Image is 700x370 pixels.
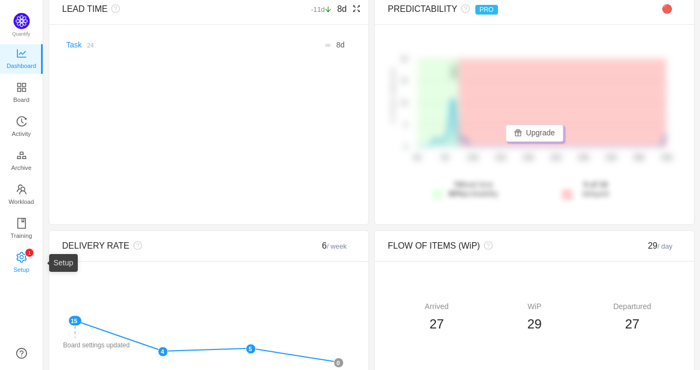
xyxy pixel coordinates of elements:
span: d [336,40,345,49]
a: Task [66,40,82,49]
text: # of items delivered [389,68,396,124]
i: icon: team [16,184,27,195]
div: DELIVERY RATE [62,239,282,252]
i: icon: gold [16,150,27,161]
a: Workload [16,184,27,206]
i: icon: book [16,218,27,229]
span: Board [14,89,30,111]
strong: 80% [448,189,463,198]
i: icon: question-circle [107,4,120,13]
div: Departured [583,301,681,312]
span: 🔴 [662,4,672,13]
tspan: 43d [661,154,672,161]
span: PRO [475,5,498,15]
small: / day [657,242,672,250]
tspan: 0d [414,154,421,161]
i: icon: fullscreen [347,4,361,13]
span: delayed [582,180,609,198]
tspan: 29d [578,154,589,161]
a: 24 [82,40,93,49]
a: icon: question-circle [16,348,27,359]
div: Board settings updated [61,338,132,352]
i: icon: question-circle [130,241,142,250]
tspan: 10d [467,154,478,161]
tspan: 15d [495,154,506,161]
div: Arrived [388,301,486,312]
span: Dashboard [6,55,36,77]
tspan: 5d [441,154,448,161]
a: Training [16,218,27,240]
i: icon: history [16,116,27,127]
sup: 1 [25,249,33,257]
tspan: 10 [401,100,407,106]
img: Quantify [14,13,30,29]
span: LEAD TIME [62,4,107,13]
div: PREDICTABILITY [388,3,608,16]
tspan: 38d [634,154,644,161]
a: Archive [16,150,27,172]
span: Activity [12,123,31,145]
small: / week [327,242,347,250]
tspan: 20 [401,56,407,62]
div: WiP [486,301,583,312]
span: probability [448,189,498,198]
a: icon: settingSetup [16,252,27,274]
i: icon: line-chart [16,48,27,59]
span: 8 [336,40,340,49]
span: 27 [429,317,444,331]
tspan: 33d [605,154,616,161]
strong: 5 of 19 [583,180,607,189]
i: icon: setting [16,252,27,263]
small: -11d [311,5,337,13]
span: Archive [11,157,31,179]
button: icon: giftUpgrade [506,125,564,142]
span: 29 [527,317,542,331]
div: 29 [608,239,681,252]
tspan: 15 [401,78,407,84]
tspan: 24d [550,154,561,161]
small: 24 [87,42,93,49]
i: icon: arrow-down [325,6,332,13]
tspan: 0 [404,143,407,150]
a: Dashboard [16,49,27,70]
p: 1 [28,249,30,257]
i: icon: question-circle [480,241,493,250]
tspan: 19d [523,154,534,161]
span: 8d [337,4,347,13]
a: Activity [16,117,27,138]
span: 27 [625,317,640,331]
span: 6 [322,241,347,250]
a: Board [16,83,27,104]
span: Setup [14,259,29,280]
span: Quantify [12,31,31,37]
span: lead time [448,180,498,198]
span: Training [10,225,32,246]
span: Workload [9,191,34,213]
strong: 7d [454,180,462,189]
i: icon: question-circle [457,4,470,13]
i: icon: appstore [16,82,27,93]
div: FLOW OF ITEMS (WiP) [388,239,608,252]
tspan: 5 [404,121,407,128]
